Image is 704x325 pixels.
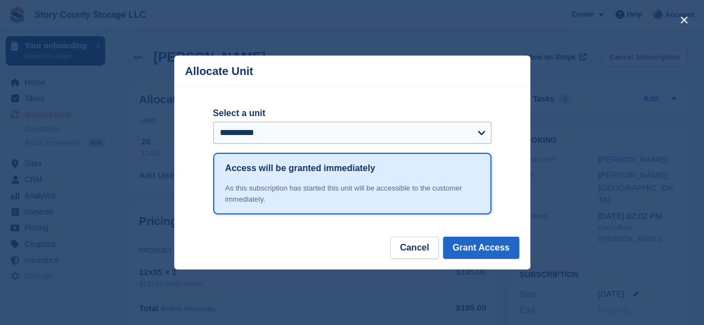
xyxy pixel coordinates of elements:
[213,107,491,120] label: Select a unit
[443,237,519,259] button: Grant Access
[225,183,479,204] div: As this subscription has started this unit will be accessible to the customer immediately.
[675,11,693,29] button: close
[390,237,438,259] button: Cancel
[225,162,375,175] h1: Access will be granted immediately
[185,65,253,78] p: Allocate Unit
